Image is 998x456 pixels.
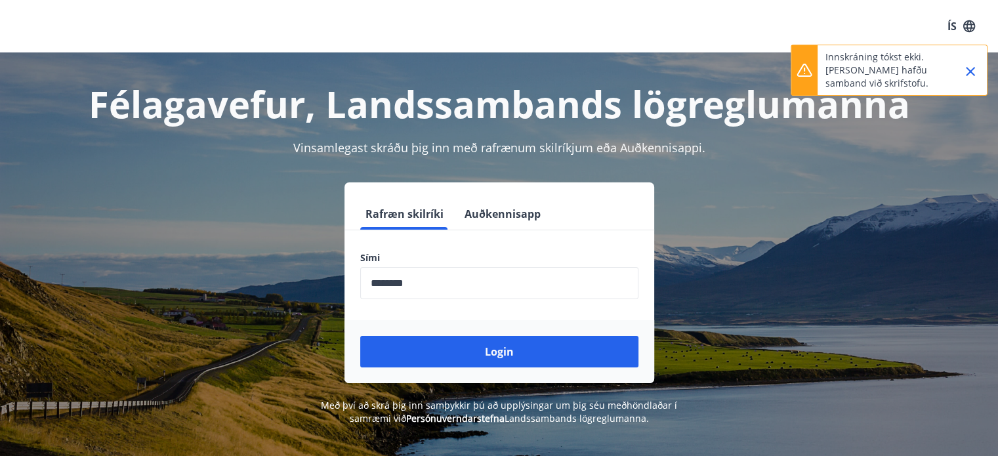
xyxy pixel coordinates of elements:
p: Innskráning tókst ekki. [PERSON_NAME] hafðu samband við skrifstofu. [825,51,941,90]
span: Vinsamlegast skráðu þig inn með rafrænum skilríkjum eða Auðkennisappi. [293,140,705,155]
h1: Félagavefur, Landssambands lögreglumanna [43,79,956,129]
button: Close [959,60,982,83]
label: Sími [360,251,638,264]
a: Persónuverndarstefna [406,412,505,425]
button: Rafræn skilríki [360,198,449,230]
button: Auðkennisapp [459,198,546,230]
button: Login [360,336,638,367]
button: ÍS [940,14,982,38]
span: Með því að skrá þig inn samþykkir þú að upplýsingar um þig séu meðhöndlaðar í samræmi við Landssa... [321,399,677,425]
